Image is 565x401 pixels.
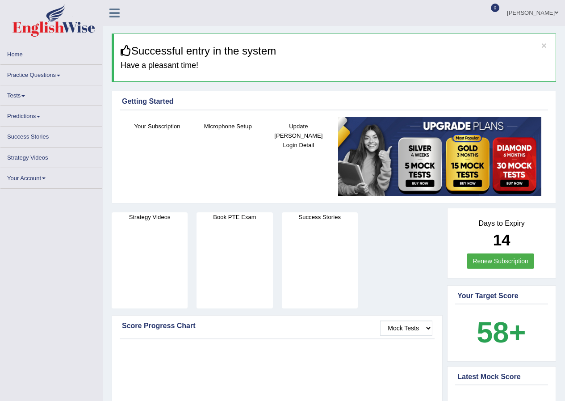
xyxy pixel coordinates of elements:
h4: Days to Expiry [457,219,546,228]
a: Predictions [0,106,102,123]
a: Home [0,44,102,62]
h4: Success Stories [282,212,358,222]
span: 0 [491,4,500,12]
h4: Update [PERSON_NAME] Login Detail [268,122,329,150]
h4: Microphone Setup [197,122,259,131]
div: Latest Mock Score [457,371,546,382]
div: Your Target Score [457,291,546,301]
a: Success Stories [0,127,102,144]
h4: Your Subscription [126,122,188,131]
a: Your Account [0,168,102,186]
a: Renew Subscription [467,253,534,269]
b: 14 [493,231,511,249]
h4: Strategy Videos [112,212,188,222]
b: 58+ [477,316,526,349]
div: Getting Started [122,96,546,107]
a: Practice Questions [0,65,102,82]
img: small5.jpg [338,117,541,196]
button: × [541,41,547,50]
div: Score Progress Chart [122,321,432,331]
a: Strategy Videos [0,148,102,165]
h4: Book PTE Exam [197,212,272,222]
h3: Successful entry in the system [121,45,549,57]
a: Tests [0,85,102,103]
h4: Have a pleasant time! [121,61,549,70]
